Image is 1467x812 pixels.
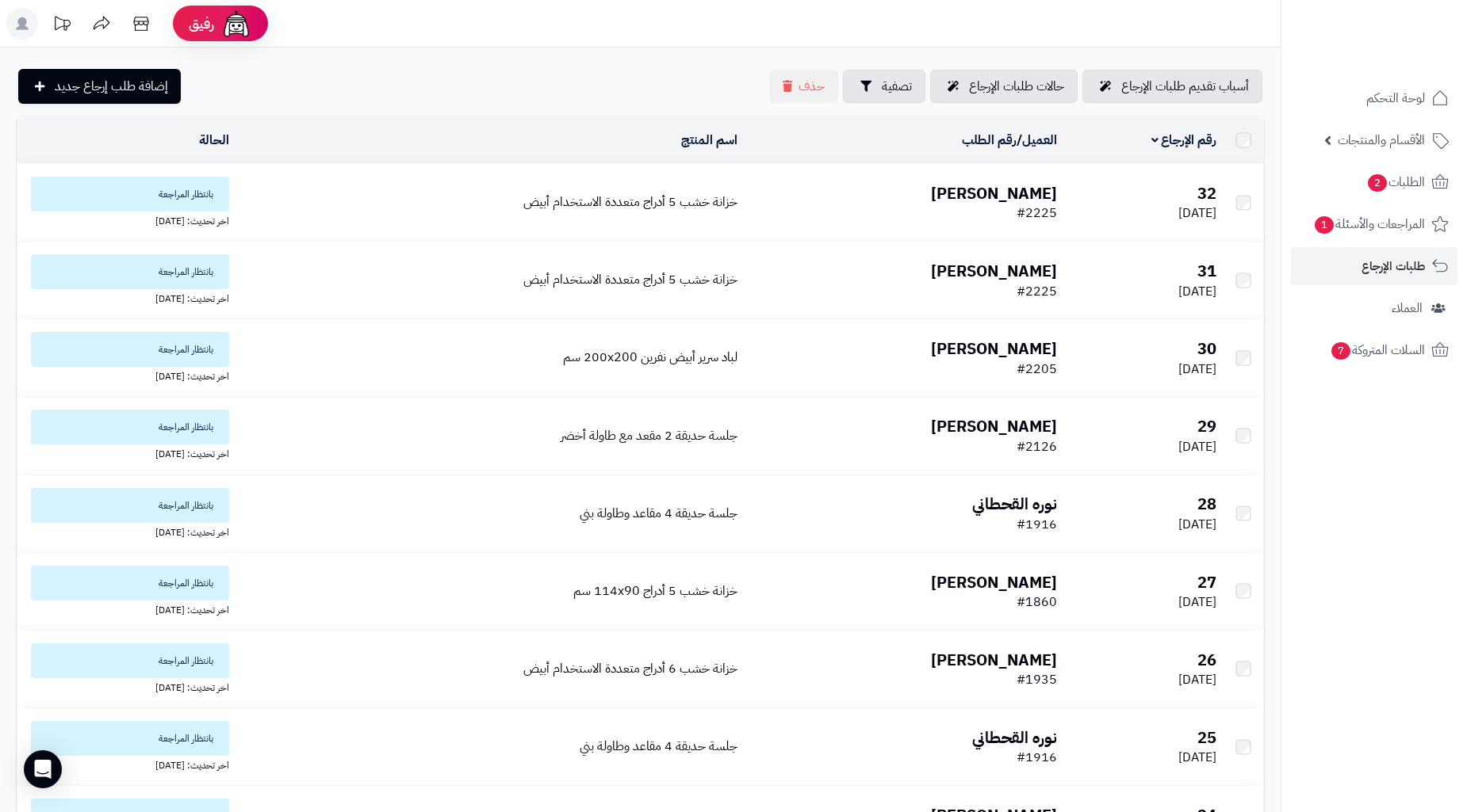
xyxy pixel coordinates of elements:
[1178,593,1216,612] span: [DATE]
[972,726,1057,749] b: نوره القحطاني
[769,70,838,103] button: حذف
[744,117,1063,163] td: /
[23,678,229,695] div: اخر تحديث: [DATE]
[42,8,82,44] a: تحديثات المنصة
[31,254,229,289] span: بانتظار المراجعة
[18,69,181,104] a: إضافة طلب إرجاع جديد
[1315,216,1335,234] span: 1
[31,488,229,523] span: بانتظار المراجعة
[1197,181,1216,205] b: 32
[523,270,737,289] a: خزانة خشب 5 أدراج متعددة الاستخدام أبيض
[523,659,737,678] a: خزانة خشب 6 أدراج متعددة الاستخدام أبيض
[972,492,1057,516] b: نوره القحطاني
[523,193,737,212] a: خزانة خشب 5 أدراج متعددة الاستخدام أبيض
[1291,247,1457,285] a: طلبات الإرجاع
[1366,87,1425,109] span: لوحة التحكم
[931,337,1057,360] b: [PERSON_NAME]
[799,77,825,96] span: حذف
[931,570,1057,594] b: [PERSON_NAME]
[1121,77,1249,96] span: أسباب تقديم طلبات الإرجاع
[563,348,737,367] a: لباد سرير أبيض نفرين 200x200 سم
[1017,282,1057,301] span: #2225
[1178,515,1216,534] span: [DATE]
[1197,726,1216,749] b: 25
[23,367,229,383] div: اخر تحديث: [DATE]
[1291,205,1457,243] a: المراجعات والأسئلة1
[1017,360,1057,379] span: #2205
[1017,593,1057,612] span: #1860
[1368,174,1388,193] span: 2
[1366,171,1425,193] span: الطلبات
[1197,414,1216,438] b: 29
[1178,437,1216,456] span: [DATE]
[962,131,1017,150] a: رقم الطلب
[931,181,1057,205] b: [PERSON_NAME]
[1178,204,1216,223] span: [DATE]
[31,721,229,756] span: بانتظار المراجعة
[1338,129,1425,151] span: الأقسام والمنتجات
[1178,282,1216,301] span: [DATE]
[31,177,229,212] span: بانتظار المراجعة
[843,70,925,103] button: تصفية
[1359,36,1452,69] img: logo-2.png
[23,212,229,228] div: اخر تحديث: [DATE]
[31,643,229,678] span: بانتظار المراجعة
[681,131,737,150] a: اسم المنتج
[189,14,214,33] span: رفيق
[1017,748,1057,767] span: #1916
[23,600,229,617] div: اخر تحديث: [DATE]
[1313,213,1425,235] span: المراجعات والأسئلة
[1017,204,1057,223] span: #2225
[931,259,1057,283] b: [PERSON_NAME]
[1178,360,1216,379] span: [DATE]
[1197,259,1216,283] b: 31
[931,648,1057,672] b: [PERSON_NAME]
[1330,339,1425,361] span: السلات المتروكة
[1017,670,1057,689] span: #1935
[1178,670,1216,689] span: [DATE]
[31,566,229,600] span: بانتظار المراجعة
[1017,515,1057,534] span: #1916
[1017,437,1057,456] span: #2126
[1197,492,1216,516] b: 28
[1291,331,1457,369] a: السلات المتروكة7
[931,414,1057,438] b: [PERSON_NAME]
[573,581,737,600] a: خزانة خشب 5 أدراج 114x90 سم‏
[1197,337,1216,360] b: 30
[1151,131,1217,150] a: رقم الإرجاع
[1291,163,1457,201] a: الطلبات2
[882,77,912,96] span: تصفية
[24,750,62,788] div: Open Intercom Messenger
[1291,79,1457,117] a: لوحة التحكم
[1022,131,1057,150] a: العميل
[199,131,229,150] a: الحالة
[1178,748,1216,767] span: [DATE]
[1392,297,1423,319] span: العملاء
[1197,570,1216,594] b: 27
[1291,289,1457,327] a: العملاء
[31,410,229,444] span: بانتظار المراجعة
[1082,70,1262,103] a: أسباب تقديم طلبات الإرجاع
[561,426,737,445] a: جلسة حديقة 2 مقعد مع طاولة أخضر
[1197,648,1216,672] b: 26
[580,504,737,523] a: جلسة حديقة 4 مقاعد وطاولة بني
[31,332,229,367] span: بانتظار المراجعة
[55,77,168,96] span: إضافة طلب إرجاع جديد
[969,77,1064,96] span: حالات طلبات الإرجاع
[1331,342,1351,360] span: 7
[1362,255,1425,277] span: طلبات الإرجاع
[23,523,229,539] div: اخر تحديث: [DATE]
[23,756,229,772] div: اخر تحديث: [DATE]
[220,8,252,40] img: ai-face.png
[930,70,1078,103] a: حالات طلبات الإرجاع
[580,737,737,756] a: جلسة حديقة 4 مقاعد وطاولة بني
[23,289,229,306] div: اخر تحديث: [DATE]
